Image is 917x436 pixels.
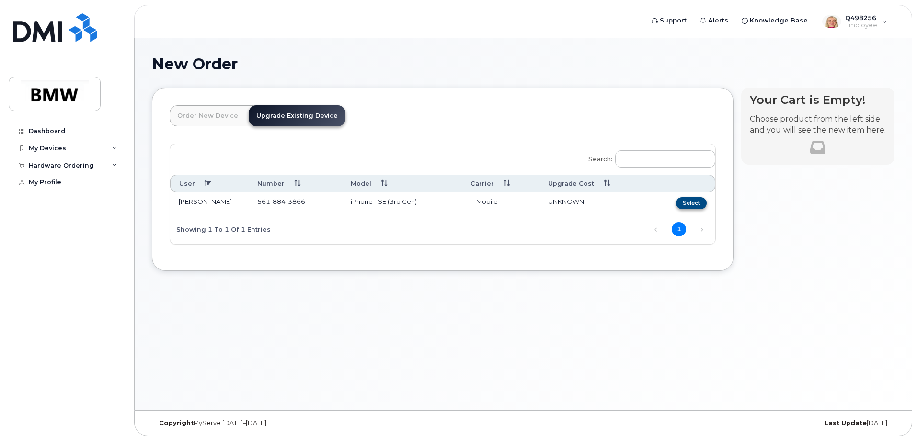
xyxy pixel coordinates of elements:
th: Model: activate to sort column ascending [342,175,462,192]
td: iPhone - SE (3rd Gen) [342,192,462,214]
strong: Copyright [159,419,194,426]
a: Next [695,223,709,237]
th: Number: activate to sort column ascending [249,175,342,192]
th: User: activate to sort column descending [170,175,249,192]
th: Carrier: activate to sort column ascending [462,175,539,192]
th: Upgrade Cost: activate to sort column ascending [539,175,648,192]
h4: Your Cart is Empty! [750,93,886,106]
span: 3866 [286,198,305,205]
td: [PERSON_NAME] [170,192,249,214]
div: Showing 1 to 1 of 1 entries [170,221,271,237]
label: Search: [582,144,715,171]
button: Select [676,197,707,209]
strong: Last Update [825,419,867,426]
a: Order New Device [170,105,246,126]
span: 561 [257,198,305,205]
p: Choose product from the left side and you will see the new item here. [750,114,886,136]
span: 884 [270,198,286,205]
a: Previous [649,223,663,237]
span: UNKNOWN [548,198,584,205]
div: MyServe [DATE]–[DATE] [152,419,400,427]
td: T-Mobile [462,192,539,214]
input: Search: [615,150,715,168]
div: [DATE] [647,419,894,427]
h1: New Order [152,56,894,72]
a: 1 [672,222,686,236]
a: Upgrade Existing Device [249,105,345,126]
iframe: Messenger Launcher [875,394,910,429]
